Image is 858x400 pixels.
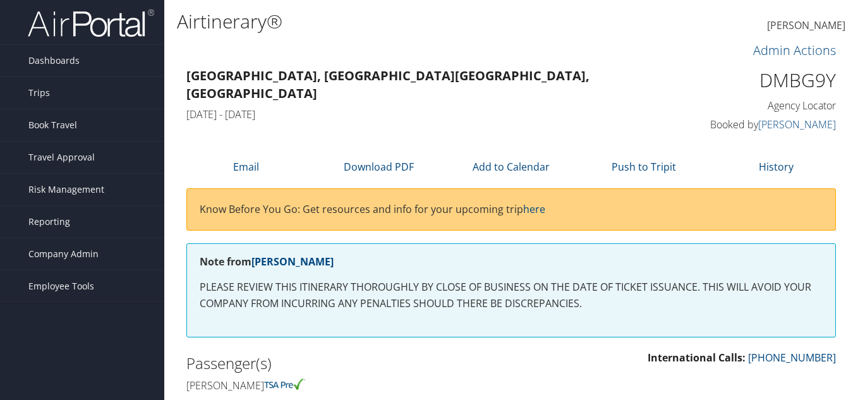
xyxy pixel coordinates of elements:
span: Company Admin [28,238,99,270]
strong: [GEOGRAPHIC_DATA], [GEOGRAPHIC_DATA] [GEOGRAPHIC_DATA], [GEOGRAPHIC_DATA] [186,67,589,102]
span: Risk Management [28,174,104,205]
h1: Airtinerary® [177,8,622,35]
h1: DMBG9Y [688,67,837,94]
a: [PERSON_NAME] [767,6,845,45]
h2: Passenger(s) [186,353,502,374]
a: Download PDF [344,160,414,174]
span: Travel Approval [28,142,95,173]
a: Email [233,160,259,174]
a: [PERSON_NAME] [758,118,836,131]
a: History [759,160,794,174]
p: PLEASE REVIEW THIS ITINERARY THOROUGHLY BY CLOSE OF BUSINESS ON THE DATE OF TICKET ISSUANCE. THIS... [200,279,823,312]
img: airportal-logo.png [28,8,154,38]
img: tsa-precheck.png [264,379,305,390]
a: Add to Calendar [473,160,550,174]
strong: Note from [200,255,334,269]
span: [PERSON_NAME] [767,18,845,32]
a: [PERSON_NAME] [251,255,334,269]
h4: Agency Locator [688,99,837,112]
a: here [523,202,545,216]
p: Know Before You Go: Get resources and info for your upcoming trip [200,202,823,218]
h4: Booked by [688,118,837,131]
span: Trips [28,77,50,109]
span: Reporting [28,206,70,238]
h4: [PERSON_NAME] [186,379,502,392]
a: Push to Tripit [612,160,676,174]
span: Dashboards [28,45,80,76]
a: [PHONE_NUMBER] [748,351,836,365]
strong: International Calls: [648,351,746,365]
span: Book Travel [28,109,77,141]
h4: [DATE] - [DATE] [186,107,669,121]
a: Admin Actions [753,42,836,59]
span: Employee Tools [28,270,94,302]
